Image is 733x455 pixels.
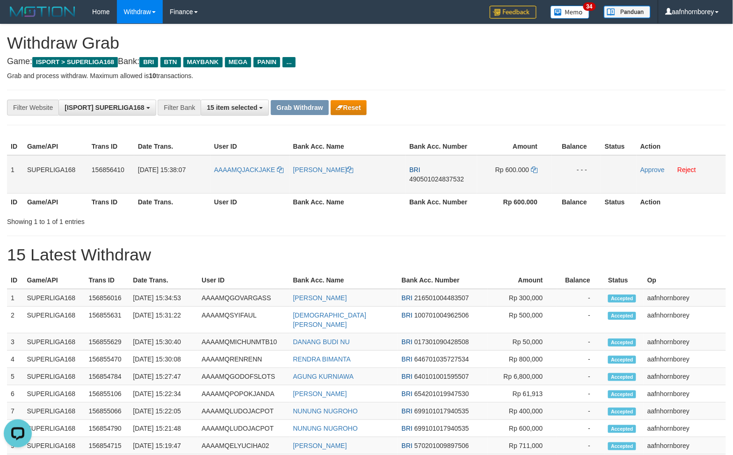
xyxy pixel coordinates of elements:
span: BRI [402,311,413,319]
span: Copy 654201019947530 to clipboard [414,390,469,397]
td: 156855106 [85,385,130,403]
h4: Game: Bank: [7,57,726,66]
span: PANIN [254,57,280,67]
th: Op [644,272,726,289]
span: Accepted [608,408,636,416]
th: Date Trans. [134,193,210,210]
td: AAAAMQGOVARGASS [198,289,289,307]
td: aafnhornborey [644,307,726,333]
a: NUNUNG NUGROHO [293,425,358,432]
td: - [557,307,605,333]
th: User ID [210,193,290,210]
td: [DATE] 15:22:34 [129,385,198,403]
th: Date Trans. [129,272,198,289]
span: BRI [402,425,413,432]
a: [PERSON_NAME] [293,442,347,449]
th: Action [637,193,726,210]
td: SUPERLIGA168 [23,368,85,385]
a: [PERSON_NAME] [293,294,347,302]
span: MEGA [225,57,252,67]
td: - [557,385,605,403]
td: 156856016 [85,289,130,307]
span: Copy 490501024837532 to clipboard [409,175,464,183]
span: [DATE] 15:38:07 [138,166,186,173]
button: Open LiveChat chat widget [4,4,32,32]
th: Trans ID [88,138,134,155]
div: Filter Website [7,100,58,116]
span: Accepted [608,373,636,381]
td: AAAAMQGODOFSLOTS [198,368,289,385]
td: SUPERLIGA168 [23,403,85,420]
td: - - - [552,155,601,194]
th: Game/API [23,272,85,289]
th: Balance [557,272,605,289]
span: BRI [402,390,413,397]
td: Rp 500,000 [488,307,557,333]
th: Game/API [23,193,88,210]
a: AAAAMQJACKJAKE [214,166,284,173]
th: Status [601,138,637,155]
th: Bank Acc. Name [290,138,406,155]
td: aafnhornborey [644,333,726,351]
img: MOTION_logo.png [7,5,78,19]
th: Trans ID [85,272,130,289]
span: AAAAMQJACKJAKE [214,166,276,173]
a: Copy 600000 to clipboard [531,166,537,173]
span: 15 item selected [207,104,257,111]
td: aafnhornborey [644,420,726,437]
td: AAAAMQSYIFAUL [198,307,289,333]
td: Rp 6,800,000 [488,368,557,385]
td: 156854790 [85,420,130,437]
td: 1 [7,155,23,194]
span: BRI [402,407,413,415]
td: 4 [7,351,23,368]
td: Rp 61,913 [488,385,557,403]
td: Rp 711,000 [488,437,557,455]
span: MAYBANK [183,57,223,67]
td: - [557,403,605,420]
td: [DATE] 15:34:53 [129,289,198,307]
span: Copy 216501004483507 to clipboard [414,294,469,302]
th: Trans ID [88,193,134,210]
th: ID [7,272,23,289]
span: ISPORT > SUPERLIGA168 [32,57,118,67]
span: BRI [402,355,413,363]
td: 156855629 [85,333,130,351]
td: - [557,368,605,385]
h1: 15 Latest Withdraw [7,246,726,264]
a: [PERSON_NAME] [293,390,347,397]
td: SUPERLIGA168 [23,420,85,437]
span: Copy 699101017940535 to clipboard [414,425,469,432]
th: Bank Acc. Number [398,272,488,289]
p: Grab and process withdraw. Maximum allowed is transactions. [7,71,726,80]
td: AAAAMQPOPOKJANDA [198,385,289,403]
td: 5 [7,368,23,385]
a: RENDRA BIMANTA [293,355,351,363]
span: BRI [402,338,413,346]
td: [DATE] 15:30:40 [129,333,198,351]
th: Rp 600.000 [477,193,552,210]
img: Button%20Memo.svg [551,6,590,19]
td: aafnhornborey [644,368,726,385]
td: SUPERLIGA168 [23,385,85,403]
td: 156854715 [85,437,130,455]
td: 3 [7,333,23,351]
th: Bank Acc. Number [406,138,477,155]
span: Copy 100701004962506 to clipboard [414,311,469,319]
th: ID [7,138,23,155]
button: 15 item selected [201,100,269,116]
button: [ISPORT] SUPERLIGA168 [58,100,156,116]
td: 156854784 [85,368,130,385]
td: [DATE] 15:22:05 [129,403,198,420]
span: BRI [139,57,158,67]
th: User ID [210,138,290,155]
div: Showing 1 to 1 of 1 entries [7,213,298,226]
a: DANANG BUDI NU [293,338,350,346]
a: AGUNG KURNIAWA [293,373,354,380]
h1: Withdraw Grab [7,34,726,52]
td: SUPERLIGA168 [23,333,85,351]
td: SUPERLIGA168 [23,437,85,455]
td: aafnhornborey [644,437,726,455]
span: Copy 640101001595507 to clipboard [414,373,469,380]
img: panduan.png [604,6,651,18]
